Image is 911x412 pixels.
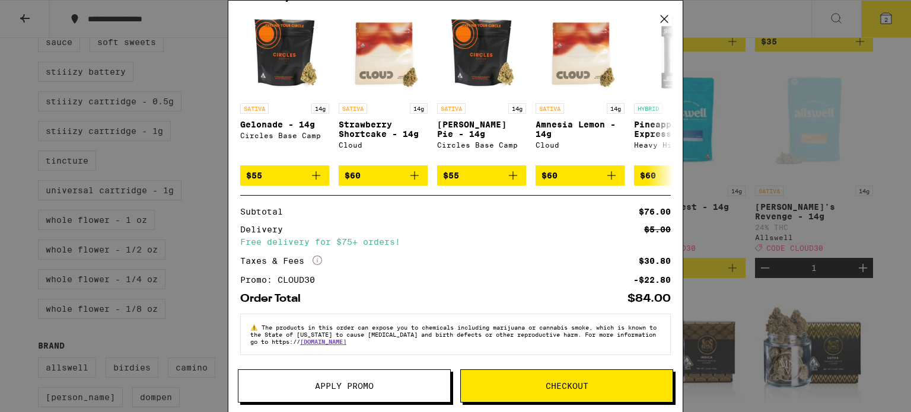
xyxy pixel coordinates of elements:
a: Open page for Strawberry Shortcake - 14g from Cloud [339,8,428,165]
span: Apply Promo [315,382,374,390]
p: 14g [311,103,329,114]
a: Open page for Amnesia Lemon - 14g from Cloud [536,8,625,165]
div: $5.00 [644,225,671,234]
a: [DOMAIN_NAME] [300,338,346,345]
a: Open page for Pineapple Express Ultra - 1g from Heavy Hitters [634,8,723,165]
div: Cloud [536,141,625,149]
div: Order Total [240,293,309,304]
button: Add to bag [634,165,723,186]
p: 14g [410,103,428,114]
div: Delivery [240,225,291,234]
p: Pineapple Express Ultra - 1g [634,120,723,139]
span: $55 [443,171,459,180]
span: $60 [640,171,656,180]
span: ⚠️ [250,324,262,331]
div: Taxes & Fees [240,255,322,266]
img: Heavy Hitters - Pineapple Express Ultra - 1g [634,8,723,97]
span: $55 [246,171,262,180]
span: Hi. Need any help? [7,8,85,18]
img: Cloud - Strawberry Shortcake - 14g [339,8,428,97]
div: Free delivery for $75+ orders! [240,238,671,246]
span: The products in this order can expose you to chemicals including marijuana or cannabis smoke, whi... [250,324,657,345]
div: Cloud [339,141,428,149]
button: Add to bag [536,165,625,186]
div: Promo: CLOUD30 [240,276,323,284]
p: 14g [607,103,625,114]
p: SATIVA [437,103,466,114]
p: [PERSON_NAME] Pie - 14g [437,120,526,139]
p: SATIVA [536,103,564,114]
img: Cloud - Amnesia Lemon - 14g [536,8,625,97]
div: Circles Base Camp [240,132,329,139]
img: Circles Base Camp - Berry Pie - 14g [437,8,526,97]
span: $60 [541,171,558,180]
div: Subtotal [240,207,291,216]
div: $30.80 [639,257,671,265]
div: $76.00 [639,207,671,216]
p: Gelonade - 14g [240,120,329,129]
span: Checkout [546,382,588,390]
img: Circles Base Camp - Gelonade - 14g [240,8,329,97]
a: Open page for Gelonade - 14g from Circles Base Camp [240,8,329,165]
p: 14g [508,103,526,114]
span: $60 [345,171,361,180]
div: $84.00 [627,293,671,304]
div: Circles Base Camp [437,141,526,149]
div: Heavy Hitters [634,141,723,149]
p: Amnesia Lemon - 14g [536,120,625,139]
button: Add to bag [240,165,329,186]
div: -$22.80 [633,276,671,284]
button: Checkout [460,369,673,403]
button: Add to bag [437,165,526,186]
p: Strawberry Shortcake - 14g [339,120,428,139]
p: HYBRID [634,103,662,114]
p: SATIVA [339,103,367,114]
a: Open page for Berry Pie - 14g from Circles Base Camp [437,8,526,165]
button: Add to bag [339,165,428,186]
button: Apply Promo [238,369,451,403]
